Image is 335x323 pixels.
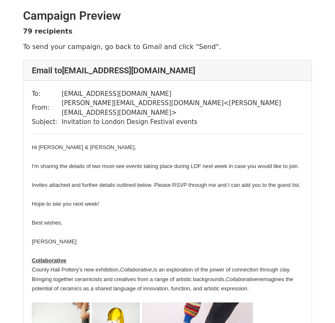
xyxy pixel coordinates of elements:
h4: Email to [EMAIL_ADDRESS][DOMAIN_NAME] [32,65,303,75]
font: Hi [PERSON_NAME] & [PERSON_NAME], [32,144,136,150]
td: [EMAIL_ADDRESS][DOMAIN_NAME] [62,89,303,99]
em: Collaborative [120,266,152,273]
em: Collaborative [226,276,258,282]
strong: 79 recipients [23,27,72,35]
td: Subject: [32,117,62,127]
td: [PERSON_NAME][EMAIL_ADDRESS][DOMAIN_NAME] < [PERSON_NAME][EMAIL_ADDRESS][DOMAIN_NAME] > [62,98,303,117]
p: To send your campaign, go back to Gmail and click "Send". [23,42,312,51]
font: is an exploration of the power of connection through clay. Bringing together ceramicists and crea... [32,266,293,292]
td: To: [32,89,62,99]
font: Invites attached and further details outlined below. Please RSVP through me and I can add you to ... [32,182,301,273]
strong: Collaborative [32,257,66,264]
td: From: [32,98,62,117]
h2: Campaign Preview [23,9,312,23]
td: Invitation to London Design Festival events [62,117,303,127]
font: I'm sharing the details of two must-see events taking place during LDF next week in case you woul... [32,163,299,169]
